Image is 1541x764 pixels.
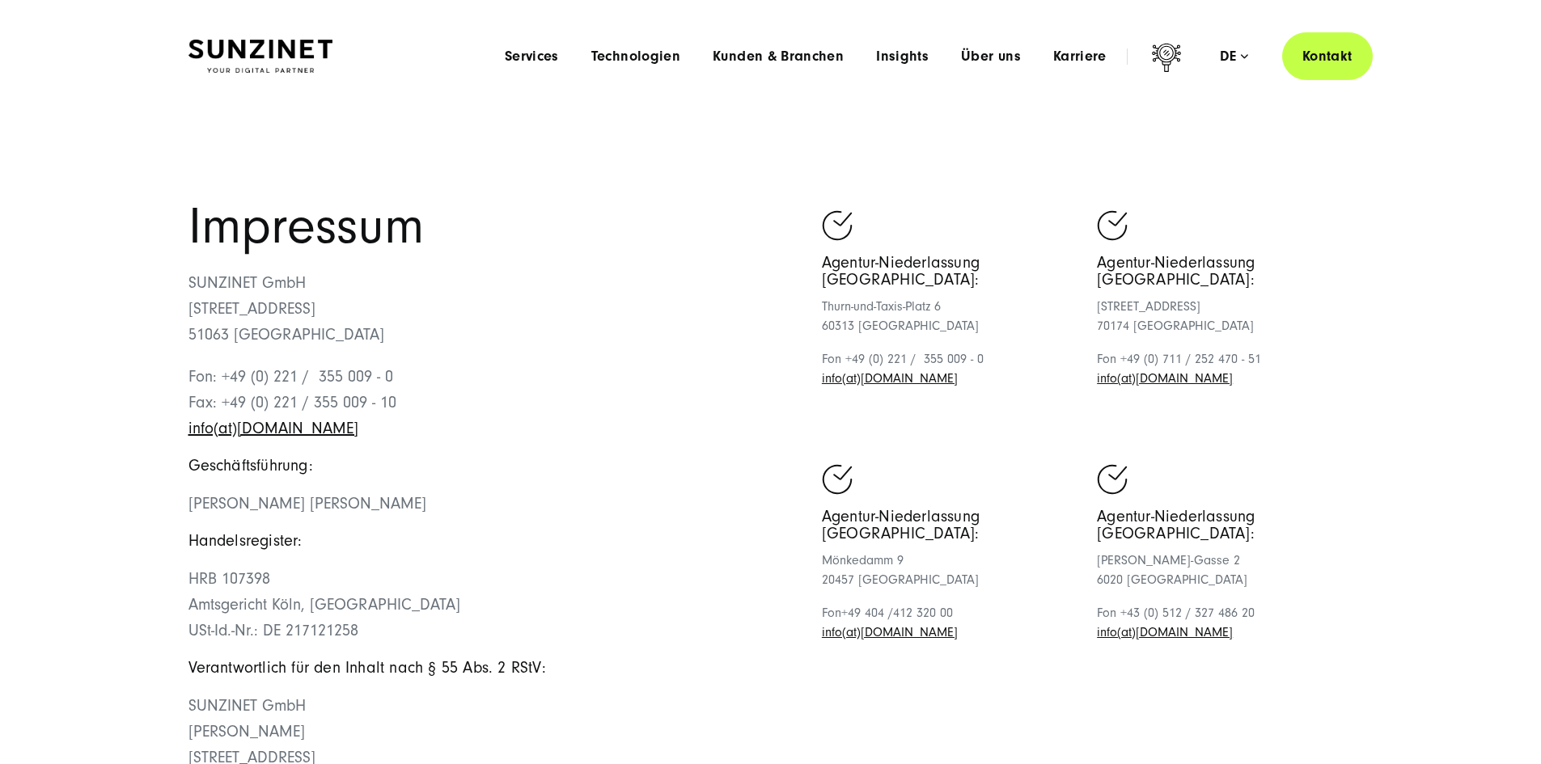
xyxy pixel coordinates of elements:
p: Mönkedamm 9 20457 [GEOGRAPHIC_DATA] [822,551,1077,589]
a: Schreiben Sie eine E-Mail an sunzinet [188,420,358,437]
h5: Agentur-Niederlassung [GEOGRAPHIC_DATA]: [1097,509,1353,542]
span: HRB 107398 [188,570,270,588]
a: Insights [876,49,929,65]
h5: Geschäftsführung: [188,458,771,475]
a: Schreiben Sie eine E-Mail an sunzinet [822,625,958,639]
a: Über uns [961,49,1021,65]
h5: Handelsregister: [188,533,771,550]
p: Fon +49 (0) 711 / 252 470 - 51 [1097,349,1353,388]
span: SUNZINET GmbH [188,697,306,715]
p: SUNZINET GmbH [STREET_ADDRESS] 51063 [GEOGRAPHIC_DATA] [188,270,771,348]
a: Kunden & Branchen [713,49,844,65]
a: Schreiben Sie eine E-Mail an sunzinet [1097,371,1233,386]
p: [STREET_ADDRESS] 70174 [GEOGRAPHIC_DATA] [1097,297,1353,336]
span: +49 404 / [841,606,893,620]
a: Kontakt [1282,32,1373,80]
span: USt-Id.-Nr.: DE 217121258 [188,622,358,639]
p: Fon [822,603,1077,642]
h5: Agentur-Niederlassung [GEOGRAPHIC_DATA]: [822,255,1077,289]
div: de [1220,49,1248,65]
span: Amtsgericht Köln, [GEOGRAPHIC_DATA] [188,596,460,614]
h5: Agentur-Niederlassung [GEOGRAPHIC_DATA]: [1097,255,1353,289]
a: Karriere [1053,49,1107,65]
a: Services [505,49,559,65]
p: Fon +43 (0) 512 / 327 486 20 [1097,603,1353,642]
span: [PERSON_NAME] [188,723,305,741]
a: Technologien [591,49,680,65]
p: [PERSON_NAME]-Gasse 2 6020 [GEOGRAPHIC_DATA] [1097,551,1353,589]
span: 412 320 00 [893,606,953,620]
h1: Impressum [188,202,771,251]
a: Schreiben Sie eine E-Mail an sunzinet [1097,625,1233,639]
p: Fon +49 (0) 221 / 355 009 - 0 [822,349,1077,388]
span: [PERSON_NAME] [PERSON_NAME] [188,495,426,513]
h5: Agentur-Niederlassung [GEOGRAPHIC_DATA]: [822,509,1077,542]
img: SUNZINET Full Service Digital Agentur [188,40,332,74]
h5: Verantwortlich für den Inhalt nach § 55 Abs. 2 RStV: [188,660,771,677]
p: Fon: +49 (0) 221 / 355 009 - 0 Fax: +49 (0) 221 / 355 009 - 10 [188,364,771,441]
a: Schreiben Sie eine E-Mail an sunzinet [822,371,958,386]
p: Thurn-und-Taxis-Platz 6 60313 [GEOGRAPHIC_DATA] [822,297,1077,336]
